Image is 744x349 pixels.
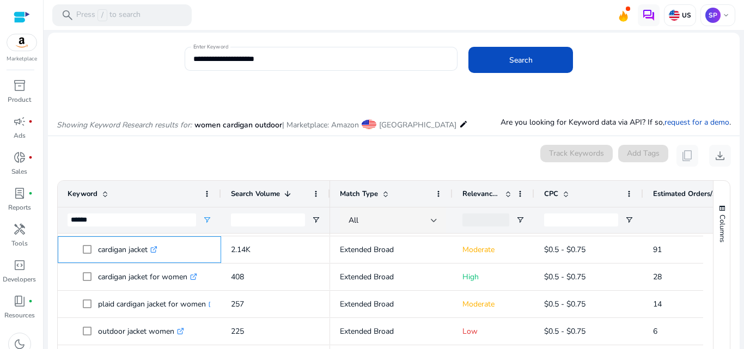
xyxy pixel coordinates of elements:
[68,213,196,226] input: Keyword Filter Input
[203,216,211,224] button: Open Filter Menu
[680,11,691,20] p: US
[13,259,26,272] span: code_blocks
[653,326,657,336] span: 6
[13,295,26,308] span: book_4
[664,117,729,127] a: request for a demo
[13,223,26,236] span: handyman
[544,272,586,282] span: $0.5 - $0.75
[462,238,525,261] p: Moderate
[13,115,26,128] span: campaign
[312,216,320,224] button: Open Filter Menu
[4,310,35,320] p: Resources
[76,9,141,21] p: Press to search
[509,54,533,66] span: Search
[544,244,586,255] span: $0.5 - $0.75
[462,189,501,199] span: Relevance Score
[231,244,251,255] span: 2.14K
[98,293,216,315] p: plaid cardigan jacket for women
[28,119,33,124] span: fiber_manual_record
[544,299,586,309] span: $0.5 - $0.75
[98,238,157,261] p: cardigan jacket
[14,131,26,140] p: Ads
[717,215,727,242] span: Columns
[11,167,27,176] p: Sales
[98,320,184,342] p: outdoor jacket women
[379,120,456,130] span: [GEOGRAPHIC_DATA]
[28,155,33,160] span: fiber_manual_record
[193,43,228,51] mat-label: Enter Keyword
[194,120,282,130] span: women cardigan outdoor
[462,293,525,315] p: Moderate
[61,9,74,22] span: search
[468,47,573,73] button: Search
[231,189,280,199] span: Search Volume
[13,187,26,200] span: lab_profile
[653,299,662,309] span: 14
[68,189,97,199] span: Keyword
[516,216,525,224] button: Open Filter Menu
[7,34,36,51] img: amazon.svg
[231,299,244,309] span: 257
[340,189,378,199] span: Match Type
[28,191,33,195] span: fiber_manual_record
[709,145,731,167] button: download
[231,326,244,336] span: 225
[340,238,443,261] p: Extended Broad
[340,320,443,342] p: Extended Broad
[653,244,662,255] span: 91
[3,274,36,284] p: Developers
[722,11,730,20] span: keyboard_arrow_down
[349,215,358,225] span: All
[8,203,31,212] p: Reports
[8,95,31,105] p: Product
[28,299,33,303] span: fiber_manual_record
[713,149,727,162] span: download
[57,120,192,130] i: Showing Keyword Research results for:
[98,266,197,288] p: cardigan jacket for women
[7,55,37,63] p: Marketplace
[282,120,359,130] span: | Marketplace: Amazon
[459,118,468,131] mat-icon: edit
[653,189,718,199] span: Estimated Orders/Month
[340,266,443,288] p: Extended Broad
[231,213,305,226] input: Search Volume Filter Input
[705,8,721,23] p: SP
[13,79,26,92] span: inventory_2
[653,272,662,282] span: 28
[669,10,680,21] img: us.svg
[97,9,107,21] span: /
[340,293,443,315] p: Extended Broad
[462,266,525,288] p: High
[13,151,26,164] span: donut_small
[625,216,633,224] button: Open Filter Menu
[544,326,586,336] span: $0.5 - $0.75
[544,189,558,199] span: CPC
[501,117,731,128] p: Are you looking for Keyword data via API? If so, .
[462,320,525,342] p: Low
[11,238,28,248] p: Tools
[231,272,244,282] span: 408
[544,213,618,226] input: CPC Filter Input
